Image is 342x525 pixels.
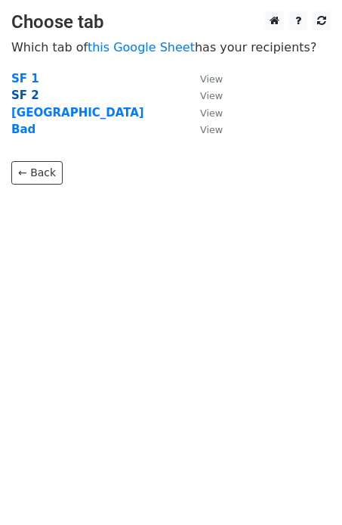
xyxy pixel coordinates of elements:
[200,90,223,101] small: View
[88,40,195,54] a: this Google Sheet
[185,89,223,102] a: View
[200,124,223,135] small: View
[267,452,342,525] iframe: Chat Widget
[11,89,39,102] a: SF 2
[200,107,223,119] small: View
[185,123,223,136] a: View
[11,72,39,85] a: SF 1
[11,161,63,185] a: ← Back
[11,39,331,55] p: Which tab of has your recipients?
[11,123,35,136] a: Bad
[185,72,223,85] a: View
[185,106,223,120] a: View
[11,11,331,33] h3: Choose tab
[200,73,223,85] small: View
[11,106,144,120] a: [GEOGRAPHIC_DATA]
